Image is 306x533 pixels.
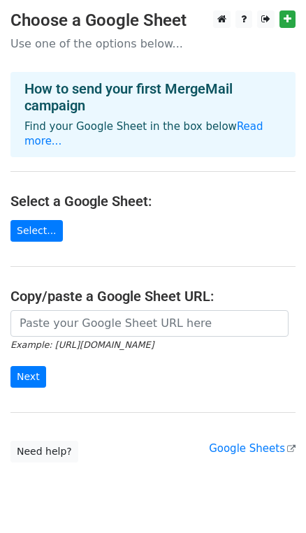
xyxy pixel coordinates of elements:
h4: How to send your first MergeMail campaign [24,80,282,114]
input: Next [10,366,46,388]
a: Google Sheets [209,442,296,455]
p: Find your Google Sheet in the box below [24,119,282,149]
h4: Select a Google Sheet: [10,193,296,210]
small: Example: [URL][DOMAIN_NAME] [10,339,154,350]
input: Paste your Google Sheet URL here [10,310,289,337]
a: Select... [10,220,63,242]
h4: Copy/paste a Google Sheet URL: [10,288,296,305]
p: Use one of the options below... [10,36,296,51]
a: Read more... [24,120,263,147]
a: Need help? [10,441,78,462]
h3: Choose a Google Sheet [10,10,296,31]
iframe: Chat Widget [236,466,306,533]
